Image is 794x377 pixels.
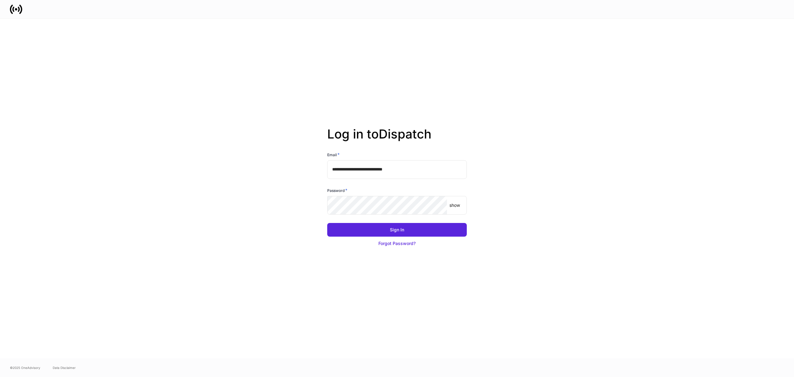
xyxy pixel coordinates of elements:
[327,187,347,193] h6: Password
[390,227,404,233] div: Sign In
[327,223,467,237] button: Sign In
[327,237,467,250] button: Forgot Password?
[327,152,340,158] h6: Email
[10,365,40,370] span: © 2025 OneAdvisory
[53,365,76,370] a: Data Disclaimer
[327,127,467,152] h2: Log in to Dispatch
[449,202,460,208] p: show
[378,240,416,247] div: Forgot Password?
